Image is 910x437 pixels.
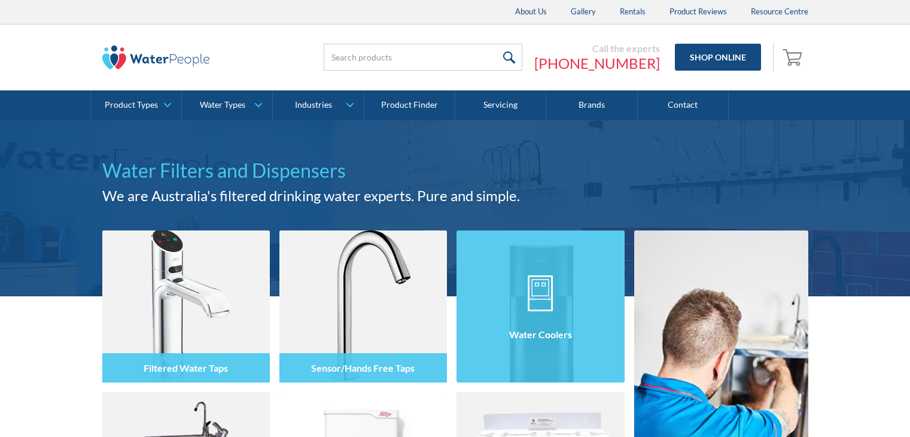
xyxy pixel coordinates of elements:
a: Product Finder [364,90,455,120]
h4: Water Coolers [509,329,572,340]
a: Open empty cart [780,43,808,72]
img: Sensor/Hands Free Taps [279,230,447,383]
a: Servicing [455,90,546,120]
a: Product Types [91,90,181,120]
input: Search products [324,44,522,71]
div: Product Types [105,100,158,110]
img: Water Coolers [456,230,624,383]
a: Brands [546,90,637,120]
a: Industries [273,90,363,120]
div: Water Types [200,100,245,110]
a: Contact [638,90,729,120]
img: shopping cart [783,47,805,66]
img: The Water People [102,45,210,69]
img: Filtered Water Taps [102,230,270,383]
h4: Sensor/Hands Free Taps [311,362,415,374]
div: Call the experts [534,43,660,54]
a: [PHONE_NUMBER] [534,54,660,72]
a: Shop Online [675,44,761,71]
h4: Filtered Water Taps [144,362,228,374]
div: Industries [295,100,332,110]
a: Water Types [182,90,272,120]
